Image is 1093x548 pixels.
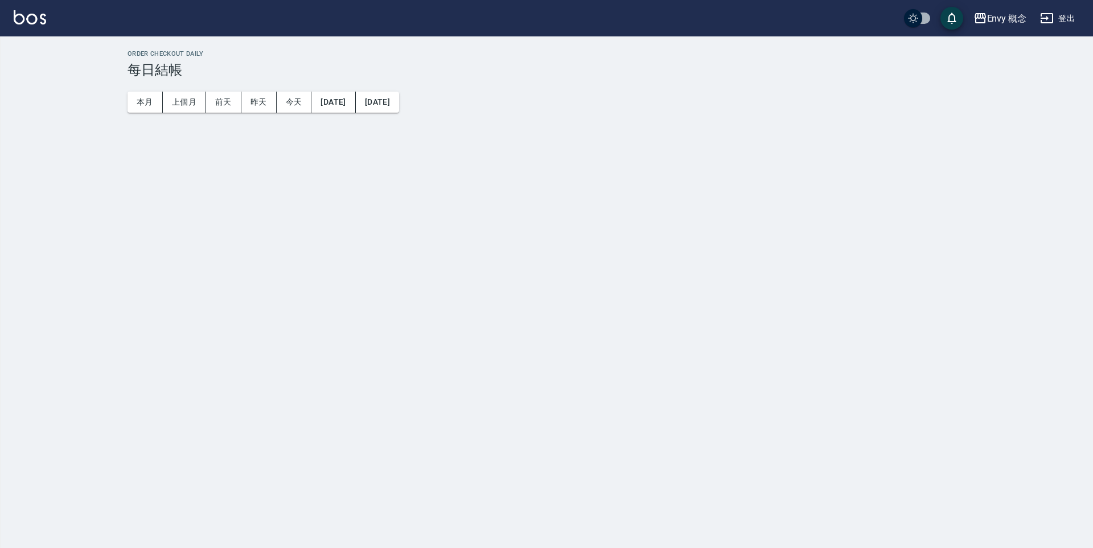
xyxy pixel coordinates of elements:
[128,62,1079,78] h3: 每日結帳
[940,7,963,30] button: save
[969,7,1032,30] button: Envy 概念
[277,92,312,113] button: 今天
[206,92,241,113] button: 前天
[311,92,355,113] button: [DATE]
[163,92,206,113] button: 上個月
[128,50,1079,57] h2: Order checkout daily
[1036,8,1079,29] button: 登出
[356,92,399,113] button: [DATE]
[14,10,46,24] img: Logo
[987,11,1027,26] div: Envy 概念
[241,92,277,113] button: 昨天
[128,92,163,113] button: 本月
